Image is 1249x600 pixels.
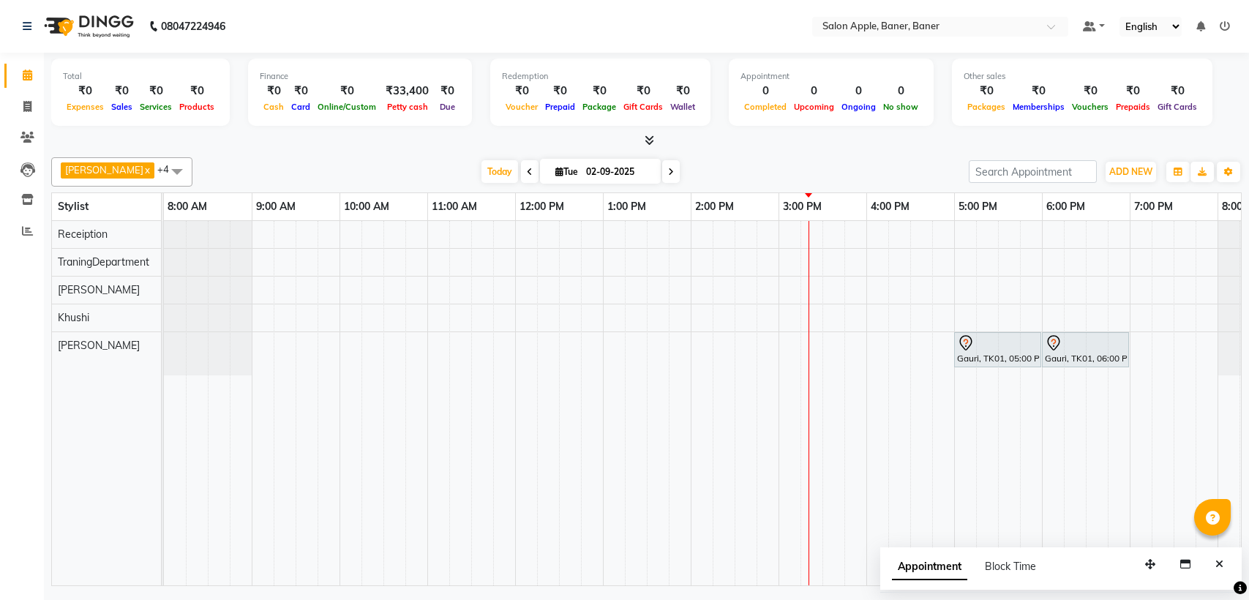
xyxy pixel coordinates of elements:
[867,196,913,217] a: 4:00 PM
[740,70,922,83] div: Appointment
[1130,196,1177,217] a: 7:00 PM
[157,163,180,175] span: +4
[260,102,288,112] span: Cash
[1043,196,1089,217] a: 6:00 PM
[582,161,655,183] input: 2025-09-02
[667,83,699,100] div: ₹0
[740,83,790,100] div: 0
[541,102,579,112] span: Prepaid
[964,102,1009,112] span: Packages
[956,334,1040,365] div: Gauri, TK01, 05:00 PM-06:00 PM, [DEMOGRAPHIC_DATA] grooming package 2
[620,102,667,112] span: Gift Cards
[579,83,620,100] div: ₹0
[260,70,460,83] div: Finance
[964,83,1009,100] div: ₹0
[340,196,393,217] a: 10:00 AM
[838,83,879,100] div: 0
[1112,83,1154,100] div: ₹0
[288,102,314,112] span: Card
[502,70,699,83] div: Redemption
[879,83,922,100] div: 0
[176,102,218,112] span: Products
[969,160,1097,183] input: Search Appointment
[63,83,108,100] div: ₹0
[1009,83,1068,100] div: ₹0
[428,196,481,217] a: 11:00 AM
[502,102,541,112] span: Voucher
[435,83,460,100] div: ₹0
[955,196,1001,217] a: 5:00 PM
[838,102,879,112] span: Ongoing
[58,311,89,324] span: Khushi
[1109,166,1152,177] span: ADD NEW
[436,102,459,112] span: Due
[63,102,108,112] span: Expenses
[1154,83,1201,100] div: ₹0
[740,102,790,112] span: Completed
[502,83,541,100] div: ₹0
[1154,102,1201,112] span: Gift Cards
[58,228,108,241] span: Receiption
[1009,102,1068,112] span: Memberships
[1068,102,1112,112] span: Vouchers
[516,196,568,217] a: 12:00 PM
[108,102,136,112] span: Sales
[37,6,138,47] img: logo
[481,160,518,183] span: Today
[58,339,140,352] span: [PERSON_NAME]
[964,70,1201,83] div: Other sales
[691,196,738,217] a: 2:00 PM
[65,164,143,176] span: [PERSON_NAME]
[58,200,89,213] span: Stylist
[1068,83,1112,100] div: ₹0
[288,83,314,100] div: ₹0
[136,102,176,112] span: Services
[892,554,967,580] span: Appointment
[620,83,667,100] div: ₹0
[143,164,150,176] a: x
[1043,334,1128,365] div: Gauri, TK01, 06:00 PM-07:00 PM, Hair Cut with wella Hiar wash - [DEMOGRAPHIC_DATA]
[380,83,435,100] div: ₹33,400
[314,83,380,100] div: ₹0
[1112,102,1154,112] span: Prepaids
[58,283,140,296] span: [PERSON_NAME]
[176,83,218,100] div: ₹0
[383,102,432,112] span: Petty cash
[604,196,650,217] a: 1:00 PM
[790,102,838,112] span: Upcoming
[579,102,620,112] span: Package
[161,6,225,47] b: 08047224946
[108,83,136,100] div: ₹0
[252,196,299,217] a: 9:00 AM
[164,196,211,217] a: 8:00 AM
[58,255,149,269] span: TraningDepartment
[63,70,218,83] div: Total
[667,102,699,112] span: Wallet
[1106,162,1156,182] button: ADD NEW
[552,166,582,177] span: Tue
[541,83,579,100] div: ₹0
[136,83,176,100] div: ₹0
[314,102,380,112] span: Online/Custom
[985,560,1036,573] span: Block Time
[790,83,838,100] div: 0
[779,196,825,217] a: 3:00 PM
[260,83,288,100] div: ₹0
[879,102,922,112] span: No show
[1188,541,1234,585] iframe: chat widget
